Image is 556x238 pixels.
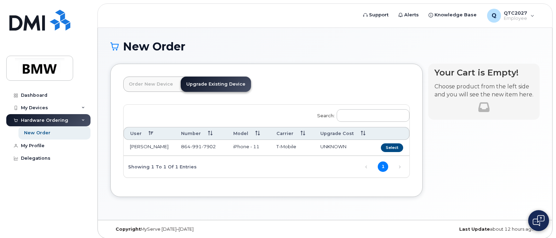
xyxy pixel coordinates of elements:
[381,143,403,152] button: Select
[434,83,533,99] p: Choose product from the left side and you will see the new item here.
[181,144,216,149] span: 864
[314,127,371,140] th: Upgrade Cost: activate to sort column ascending
[123,77,179,92] a: Order New Device
[190,144,202,149] span: 991
[533,215,545,226] img: Open chat
[337,109,409,122] input: Search:
[313,105,409,124] label: Search:
[434,68,533,77] h4: Your Cart is Empty!
[124,160,197,172] div: Showing 1 to 1 of 1 entries
[361,162,371,172] a: Previous
[116,227,141,232] strong: Copyright
[320,144,346,149] span: UNKNOWN
[394,162,405,172] a: Next
[459,227,490,232] strong: Last Update
[397,227,540,232] div: about 12 hours ago
[110,40,540,53] h1: New Order
[227,127,270,140] th: Model: activate to sort column ascending
[227,140,270,156] td: iPhone - 11
[270,140,314,156] td: T-Mobile
[181,77,251,92] a: Upgrade Existing Device
[124,127,175,140] th: User: activate to sort column descending
[124,140,175,156] td: [PERSON_NAME]
[110,227,253,232] div: MyServe [DATE]–[DATE]
[270,127,314,140] th: Carrier: activate to sort column ascending
[175,127,227,140] th: Number: activate to sort column ascending
[378,161,388,172] a: 1
[202,144,216,149] span: 7902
